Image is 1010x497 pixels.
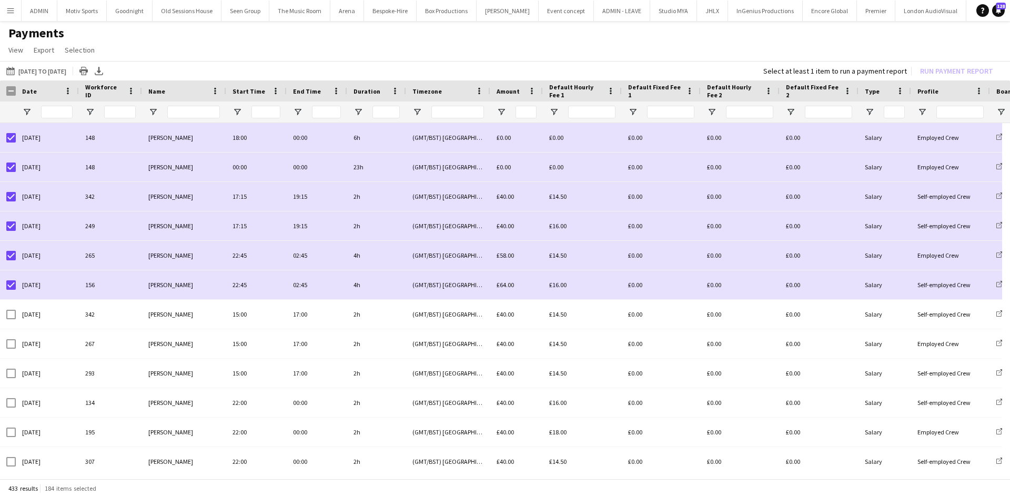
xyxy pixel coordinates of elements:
input: Workforce ID Filter Input [104,106,136,118]
div: £0.00 [622,447,701,476]
div: £0.00 [622,153,701,181]
div: (GMT/BST) [GEOGRAPHIC_DATA] [406,418,490,447]
button: [PERSON_NAME] [477,1,539,21]
button: Box Productions [417,1,477,21]
div: 22:00 [226,418,287,447]
a: View [4,43,27,57]
input: Date Filter Input [41,106,73,118]
button: ADMIN - LEAVE [594,1,650,21]
span: [PERSON_NAME] [148,134,193,141]
button: Open Filter Menu [22,107,32,117]
div: 17:00 [287,359,347,388]
div: 148 [79,153,142,181]
div: £14.50 [543,182,622,211]
div: 4h [347,270,406,299]
div: 22:45 [226,270,287,299]
div: Self-employed Crew [911,447,990,476]
div: £16.00 [543,388,622,417]
button: Open Filter Menu [412,107,422,117]
div: £0.00 [701,270,780,299]
span: Default Hourly Fee 1 [549,83,603,99]
span: View [8,45,23,55]
div: £14.50 [543,447,622,476]
div: £14.50 [543,329,622,358]
span: Type [865,87,880,95]
app-action-btn: Print [77,65,90,77]
div: 156 [79,270,142,299]
div: £0.00 [701,123,780,152]
div: £0.00 [701,182,780,211]
span: £40.00 [497,399,514,407]
div: Self-employed Crew [911,359,990,388]
span: [PERSON_NAME] [148,399,193,407]
div: [DATE] [16,123,79,152]
button: Open Filter Menu [707,107,716,117]
a: Export [29,43,58,57]
div: 00:00 [226,153,287,181]
span: Selection [65,45,95,55]
div: [DATE] [16,329,79,358]
button: Open Filter Menu [497,107,506,117]
input: Type Filter Input [884,106,905,118]
div: £0.00 [701,359,780,388]
input: Default Fixed Fee 2 Filter Input [805,106,852,118]
div: 4h [347,241,406,270]
div: £0.00 [701,211,780,240]
div: [DATE] [16,418,79,447]
div: 307 [79,447,142,476]
div: (GMT/BST) [GEOGRAPHIC_DATA] [406,182,490,211]
div: 19:15 [287,182,347,211]
span: End Time [293,87,321,95]
input: Start Time Filter Input [251,106,280,118]
div: 17:00 [287,300,347,329]
div: £0.00 [780,123,858,152]
div: Employed Crew [911,123,990,152]
div: 2h [347,329,406,358]
span: Workforce ID [85,83,123,99]
div: £0.00 [701,388,780,417]
div: (GMT/BST) [GEOGRAPHIC_DATA] [406,300,490,329]
div: £0.00 [622,241,701,270]
span: £0.00 [497,163,511,171]
div: 22:00 [226,447,287,476]
div: [DATE] [16,182,79,211]
input: Default Fixed Fee 1 Filter Input [647,106,694,118]
div: 17:00 [287,329,347,358]
div: 00:00 [287,447,347,476]
div: 2h [347,447,406,476]
div: (GMT/BST) [GEOGRAPHIC_DATA] [406,270,490,299]
span: [PERSON_NAME] [148,281,193,289]
div: £14.50 [543,241,622,270]
span: Date [22,87,37,95]
button: Open Filter Menu [549,107,559,117]
div: [DATE] [16,447,79,476]
button: Open Filter Menu [865,107,874,117]
div: Employed Crew [911,241,990,270]
div: [DATE] [16,300,79,329]
button: Open Filter Menu [353,107,363,117]
div: £0.00 [622,211,701,240]
div: £0.00 [780,241,858,270]
div: Salary [858,153,911,181]
div: £0.00 [543,123,622,152]
span: £40.00 [497,192,514,200]
button: JHLX [697,1,728,21]
div: Self-employed Crew [911,300,990,329]
div: 6h [347,123,406,152]
div: (GMT/BST) [GEOGRAPHIC_DATA] [406,153,490,181]
span: £40.00 [497,222,514,230]
input: Timezone Filter Input [431,106,484,118]
div: 22:45 [226,241,287,270]
div: (GMT/BST) [GEOGRAPHIC_DATA] [406,123,490,152]
button: Open Filter Menu [628,107,638,117]
button: Open Filter Menu [233,107,242,117]
span: Default Fixed Fee 2 [786,83,840,99]
button: Arena [330,1,364,21]
span: £40.00 [497,428,514,436]
div: £0.00 [701,153,780,181]
div: £0.00 [780,153,858,181]
span: [PERSON_NAME] [148,251,193,259]
button: Encore Global [803,1,857,21]
div: 00:00 [287,418,347,447]
span: [PERSON_NAME] [148,163,193,171]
